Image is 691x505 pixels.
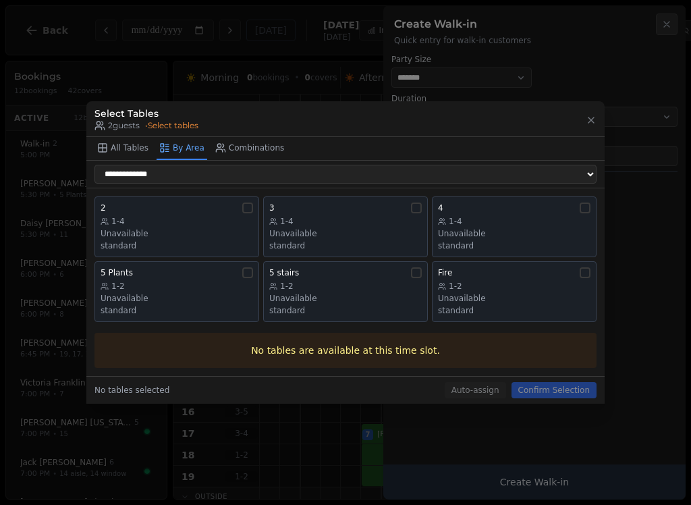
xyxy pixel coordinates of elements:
[145,120,198,131] span: • Select tables
[438,240,590,251] div: standard
[280,281,294,292] span: 1-2
[432,196,597,257] button: 41-4Unavailablestandard
[101,305,253,316] div: standard
[157,137,207,160] button: By Area
[269,267,299,278] span: 5 stairs
[101,267,133,278] span: 5 Plants
[269,203,275,213] span: 3
[111,216,125,227] span: 1-4
[263,261,428,322] button: 5 stairs1-2Unavailablestandard
[94,107,198,120] h3: Select Tables
[449,281,462,292] span: 1-2
[269,240,422,251] div: standard
[269,228,422,239] div: Unavailable
[101,293,253,304] div: Unavailable
[438,228,590,239] div: Unavailable
[105,344,586,357] p: No tables are available at this time slot.
[101,240,253,251] div: standard
[94,261,259,322] button: 5 Plants1-2Unavailablestandard
[94,120,140,131] span: 2 guests
[438,203,443,213] span: 4
[263,196,428,257] button: 31-4Unavailablestandard
[111,281,125,292] span: 1-2
[438,267,452,278] span: Fire
[269,293,422,304] div: Unavailable
[432,261,597,322] button: Fire1-2Unavailablestandard
[445,382,506,398] button: Auto-assign
[94,137,151,160] button: All Tables
[101,203,106,213] span: 2
[512,382,597,398] button: Confirm Selection
[280,216,294,227] span: 1-4
[101,228,253,239] div: Unavailable
[269,305,422,316] div: standard
[94,385,169,396] div: No tables selected
[449,216,462,227] span: 1-4
[94,196,259,257] button: 21-4Unavailablestandard
[438,305,590,316] div: standard
[213,137,287,160] button: Combinations
[438,293,590,304] div: Unavailable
